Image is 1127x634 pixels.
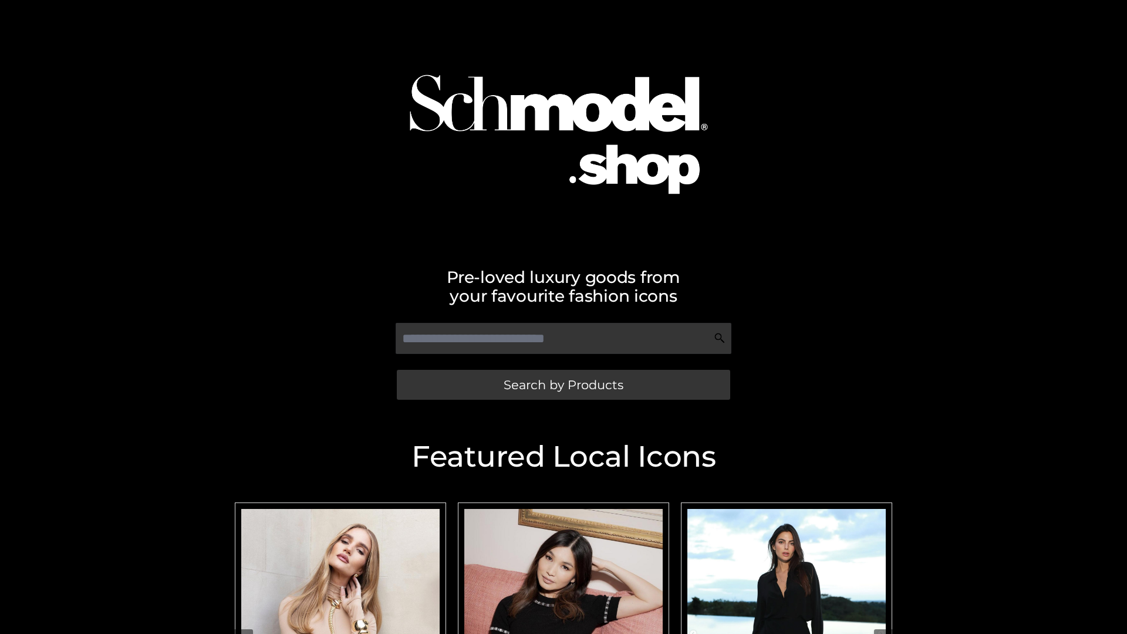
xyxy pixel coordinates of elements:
a: Search by Products [397,370,730,400]
span: Search by Products [504,379,623,391]
h2: Featured Local Icons​ [229,442,898,471]
h2: Pre-loved luxury goods from your favourite fashion icons [229,268,898,305]
img: Search Icon [714,332,726,344]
